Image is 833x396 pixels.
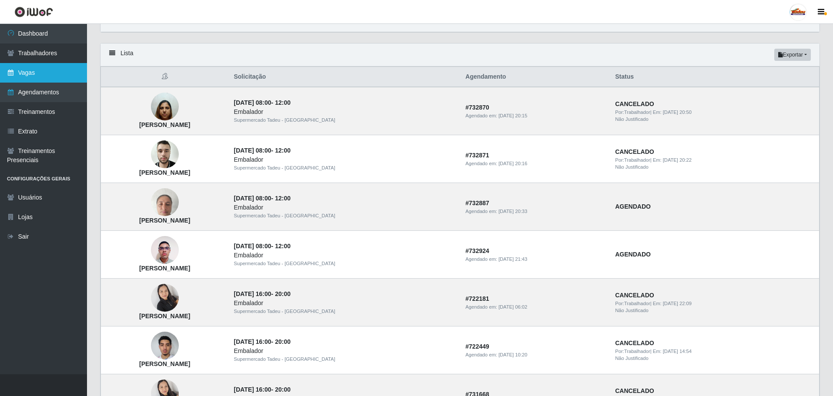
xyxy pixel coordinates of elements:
div: Supermercado Tadeu - [GEOGRAPHIC_DATA] [234,164,455,172]
div: Não Justificado [615,355,814,362]
strong: [PERSON_NAME] [139,313,190,319]
time: [DATE] 20:50 [663,110,692,115]
strong: [PERSON_NAME] [139,121,190,128]
div: Supermercado Tadeu - [GEOGRAPHIC_DATA] [234,308,455,315]
div: | Em: [615,109,814,116]
strong: [PERSON_NAME] [139,169,190,176]
strong: - [234,195,290,202]
strong: CANCELADO [615,339,654,346]
button: Exportar [774,49,811,61]
img: Rosilda Pereira de Sousa [151,280,179,316]
time: 12:00 [275,243,291,250]
strong: AGENDADO [615,251,651,258]
time: [DATE] 08:00 [234,147,271,154]
strong: - [234,338,290,345]
div: | Em: [615,156,814,164]
div: Agendado em: [465,208,605,215]
strong: - [234,386,290,393]
div: Embalador [234,203,455,212]
div: Agendado em: [465,351,605,359]
div: Supermercado Tadeu - [GEOGRAPHIC_DATA] [234,260,455,267]
time: [DATE] 20:16 [498,161,527,166]
strong: # 732870 [465,104,489,111]
time: [DATE] 08:00 [234,243,271,250]
strong: # 722181 [465,295,489,302]
time: 12:00 [275,147,291,154]
span: Por: Trabalhador [615,110,650,115]
strong: - [234,243,290,250]
span: Por: Trabalhador [615,157,650,163]
img: Pedro Henrique Aciole Santos Cavalcante [151,136,179,173]
time: [DATE] 20:22 [663,157,692,163]
time: 20:00 [275,338,291,345]
div: | Em: [615,300,814,307]
time: 20:00 [275,386,291,393]
strong: # 732924 [465,247,489,254]
div: Supermercado Tadeu - [GEOGRAPHIC_DATA] [234,116,455,124]
div: Não Justificado [615,116,814,123]
strong: # 732887 [465,200,489,206]
strong: - [234,99,290,106]
th: Agendamento [460,67,610,87]
div: Agendado em: [465,303,605,311]
th: Status [610,67,819,87]
time: [DATE] 08:00 [234,99,271,106]
strong: CANCELADO [615,148,654,155]
strong: [PERSON_NAME] [139,217,190,224]
time: [DATE] 20:33 [498,209,527,214]
div: Lista [100,43,820,67]
span: Por: Trabalhador [615,301,650,306]
div: Agendado em: [465,112,605,120]
div: Embalador [234,251,455,260]
div: Não Justificado [615,307,814,314]
div: Embalador [234,155,455,164]
strong: [PERSON_NAME] [139,360,190,367]
time: 20:00 [275,290,291,297]
div: | Em: [615,348,814,355]
time: [DATE] 22:09 [663,301,692,306]
strong: - [234,290,290,297]
time: [DATE] 21:43 [498,256,527,262]
div: Embalador [234,346,455,356]
img: Augusto Cesar Pereira da Silva [151,327,179,364]
time: [DATE] 20:15 [498,113,527,118]
time: [DATE] 16:00 [234,386,271,393]
div: Embalador [234,107,455,116]
time: [DATE] 08:00 [234,195,271,202]
div: Supermercado Tadeu - [GEOGRAPHIC_DATA] [234,212,455,220]
time: [DATE] 06:02 [498,304,527,309]
div: Agendado em: [465,160,605,167]
img: Raquel Aciole santos cavalcante [151,184,179,221]
img: Vinicius Ferreira Silva [151,232,179,269]
div: Não Justificado [615,163,814,171]
div: Supermercado Tadeu - [GEOGRAPHIC_DATA] [234,356,455,363]
strong: CANCELADO [615,387,654,394]
strong: AGENDADO [615,203,651,210]
time: [DATE] 14:54 [663,349,692,354]
div: Agendado em: [465,256,605,263]
strong: # 732871 [465,152,489,159]
time: 12:00 [275,195,291,202]
time: [DATE] 10:20 [498,352,527,357]
time: [DATE] 16:00 [234,290,271,297]
th: Solicitação [228,67,460,87]
strong: [PERSON_NAME] [139,265,190,272]
img: Suelen Aciole Silva [151,88,179,125]
time: 12:00 [275,99,291,106]
time: [DATE] 16:00 [234,338,271,345]
strong: CANCELADO [615,100,654,107]
strong: CANCELADO [615,292,654,299]
div: Embalador [234,299,455,308]
strong: - [234,147,290,154]
img: CoreUI Logo [14,7,53,17]
strong: # 722449 [465,343,489,350]
span: Por: Trabalhador [615,349,650,354]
